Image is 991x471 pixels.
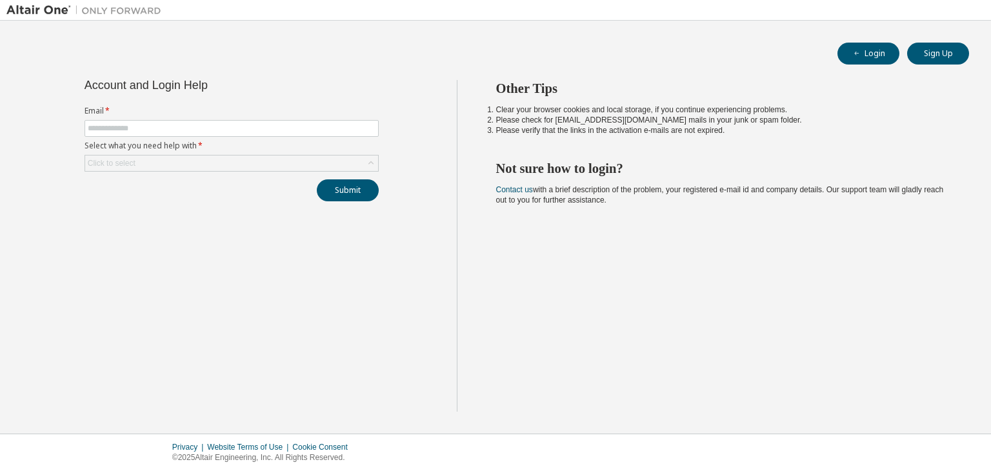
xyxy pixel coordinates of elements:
div: Website Terms of Use [207,442,292,452]
li: Please check for [EMAIL_ADDRESS][DOMAIN_NAME] mails in your junk or spam folder. [496,115,946,125]
div: Click to select [85,155,378,171]
button: Sign Up [907,43,969,65]
p: © 2025 Altair Engineering, Inc. All Rights Reserved. [172,452,355,463]
h2: Not sure how to login? [496,160,946,177]
div: Click to select [88,158,135,168]
span: with a brief description of the problem, your registered e-mail id and company details. Our suppo... [496,185,944,205]
h2: Other Tips [496,80,946,97]
li: Clear your browser cookies and local storage, if you continue experiencing problems. [496,105,946,115]
img: Altair One [6,4,168,17]
button: Submit [317,179,379,201]
div: Privacy [172,442,207,452]
label: Select what you need help with [85,141,379,151]
div: Account and Login Help [85,80,320,90]
a: Contact us [496,185,533,194]
li: Please verify that the links in the activation e-mails are not expired. [496,125,946,135]
div: Cookie Consent [292,442,355,452]
button: Login [837,43,899,65]
label: Email [85,106,379,116]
